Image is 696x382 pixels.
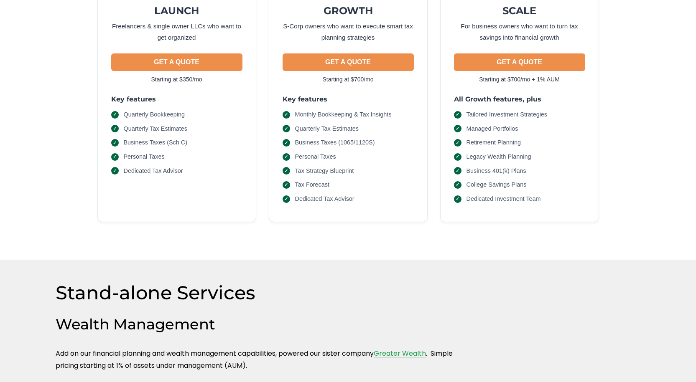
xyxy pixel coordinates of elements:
[454,4,585,17] h2: SCALE
[56,315,469,334] h3: Wealth Management
[454,74,585,85] p: Starting at $700/mo + 1% AUM
[454,95,585,104] h3: All Growth features, plus
[295,124,359,134] span: Quarterly Tax Estimates
[111,4,242,17] h2: LAUNCH
[295,195,354,204] span: Dedicated Tax Advisor
[283,20,414,43] p: S-Corp owners who want to execute smart tax planning strategies
[111,20,242,43] p: Freelancers & single owner LLCs who want to get organized
[467,152,531,162] span: Legacy Wealth Planning
[124,167,183,176] span: Dedicated Tax Advisor
[374,349,426,358] a: Greater Wealth
[467,195,541,204] span: Dedicated Investment Team
[283,95,414,104] h3: Key features
[467,124,518,134] span: Managed Portfolios
[124,138,188,147] span: Business Taxes (Sch C)
[111,53,242,71] button: GET A QUOTE
[124,152,165,162] span: Personal Taxes
[295,180,329,190] span: Tax Forecast
[124,110,185,119] span: Quarterly Bookkeeping
[454,53,585,71] button: GET A QUOTE
[124,124,188,134] span: Quarterly Tax Estimates
[467,180,527,190] span: College Savings Plans
[283,4,414,17] h2: GROWTH
[111,74,242,85] p: Starting at $350/mo
[56,348,469,372] p: Add on our financial planning and wealth management capabilities, powered our sister company . Si...
[295,152,336,162] span: Personal Taxes
[111,95,242,104] h3: Key features
[295,167,354,176] span: Tax Strategy Blueprint
[295,138,375,147] span: Business Taxes (1065/1120S)
[454,20,585,43] p: For business owners who want to turn tax savings into financial growth
[295,110,392,119] span: Monthly Bookkeeping & Tax Insights
[283,53,414,71] button: GET A QUOTE
[56,281,370,305] h2: Stand-alone Services
[467,110,548,119] span: Tailored Investment Strategies
[467,167,526,176] span: Business 401(k) Plans
[283,74,414,85] p: Starting at $700/mo
[467,138,521,147] span: Retirement Planning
